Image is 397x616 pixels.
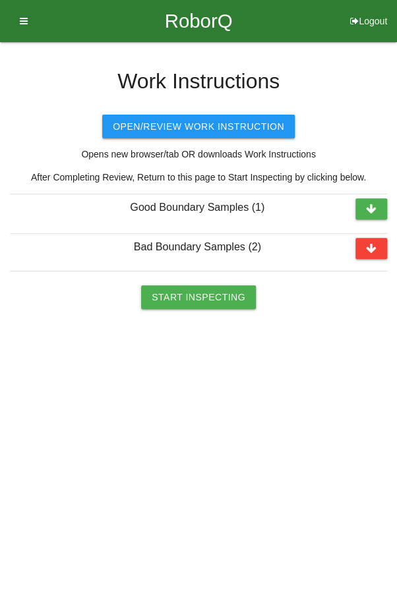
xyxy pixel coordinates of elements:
h4: Work Instructions [10,70,387,93]
button: Start Inspecting [141,285,256,309]
h6: Good Boundary Samples ( 1 ) [40,202,387,213]
button: Open/Review Work Instruction [102,115,295,138]
h6: Bad Boundary Samples ( 2 ) [40,241,387,253]
p: After Completing Review, Return to this page to Start Inspecting by clicking below. [10,171,387,184]
p: Opens new browser/tab OR downloads Work Instructions [10,148,387,161]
